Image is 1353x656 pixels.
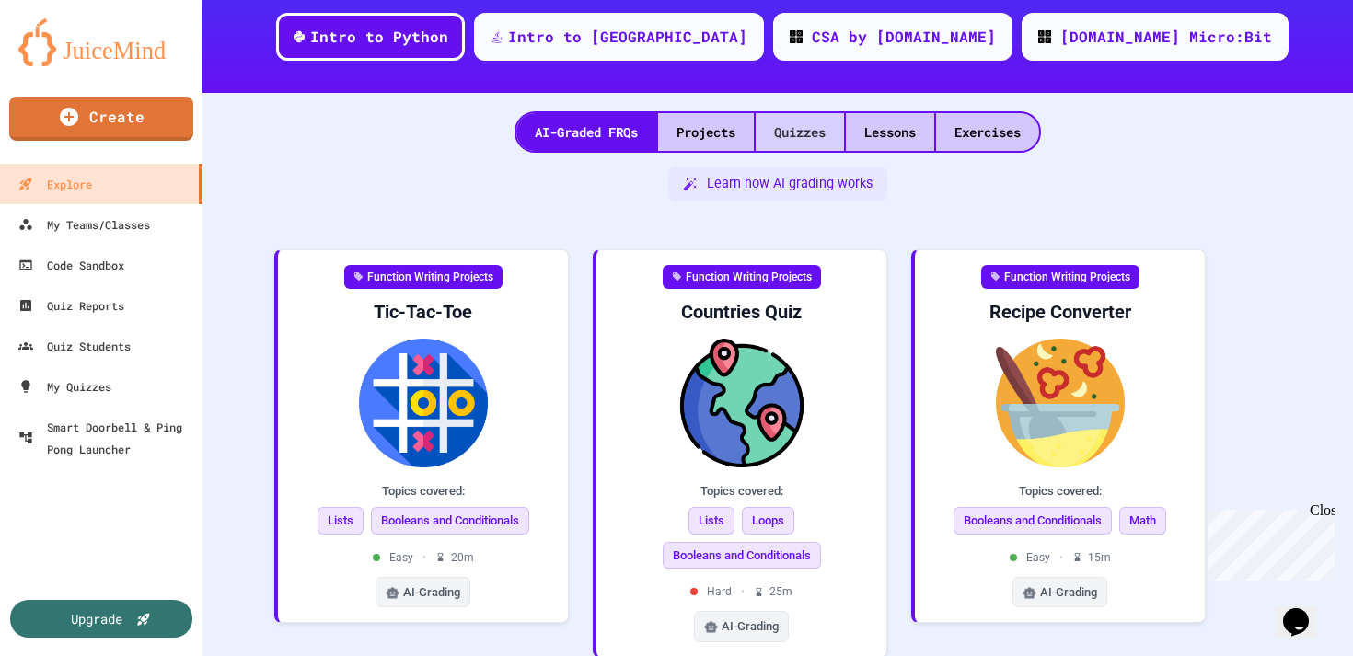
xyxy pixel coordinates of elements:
[18,375,111,397] div: My Quizzes
[1059,549,1063,566] span: •
[1060,26,1272,48] div: [DOMAIN_NAME] Micro:Bit
[690,583,792,600] div: Hard 25 m
[688,507,734,535] span: Lists
[1119,507,1166,535] span: Math
[516,113,656,151] div: AI-Graded FRQs
[293,339,553,467] img: Tic-Tac-Toe
[981,265,1139,289] div: Function Writing Projects
[7,7,127,117] div: Chat with us now!Close
[18,173,92,195] div: Explore
[371,507,529,535] span: Booleans and Conditionals
[663,265,821,289] div: Function Writing Projects
[18,18,184,66] img: logo-orange.svg
[812,26,996,48] div: CSA by [DOMAIN_NAME]
[846,113,934,151] div: Lessons
[508,26,747,48] div: Intro to [GEOGRAPHIC_DATA]
[936,113,1039,151] div: Exercises
[1200,502,1335,581] iframe: chat widget
[18,416,195,460] div: Smart Doorbell & Ping Pong Launcher
[663,542,821,570] span: Booleans and Conditionals
[1010,549,1111,566] div: Easy 15 m
[790,30,803,43] img: CODE_logo_RGB.png
[422,549,426,566] span: •
[71,609,122,628] div: Upgrade
[930,482,1190,501] div: Topics covered:
[954,507,1112,535] span: Booleans and Conditionals
[293,482,553,501] div: Topics covered:
[403,583,460,602] span: AI-Grading
[707,174,873,194] span: Learn how AI grading works
[722,617,779,636] span: AI-Grading
[1040,583,1097,602] span: AI-Grading
[1038,30,1051,43] img: CODE_logo_RGB.png
[611,300,872,324] div: Countries Quiz
[930,300,1190,324] div: Recipe Converter
[742,507,794,535] span: Loops
[611,339,872,467] img: Countries Quiz
[293,300,553,324] div: Tic-Tac-Toe
[611,482,872,501] div: Topics covered:
[9,97,193,141] a: Create
[930,339,1190,467] img: Recipe Converter
[18,335,131,357] div: Quiz Students
[373,549,474,566] div: Easy 20 m
[658,113,754,151] div: Projects
[310,26,448,48] div: Intro to Python
[756,113,844,151] div: Quizzes
[18,294,124,316] div: Quiz Reports
[344,265,503,289] div: Function Writing Projects
[18,254,124,276] div: Code Sandbox
[741,583,745,600] span: •
[18,213,150,236] div: My Teams/Classes
[1276,582,1335,638] iframe: chat widget
[318,507,364,535] span: Lists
